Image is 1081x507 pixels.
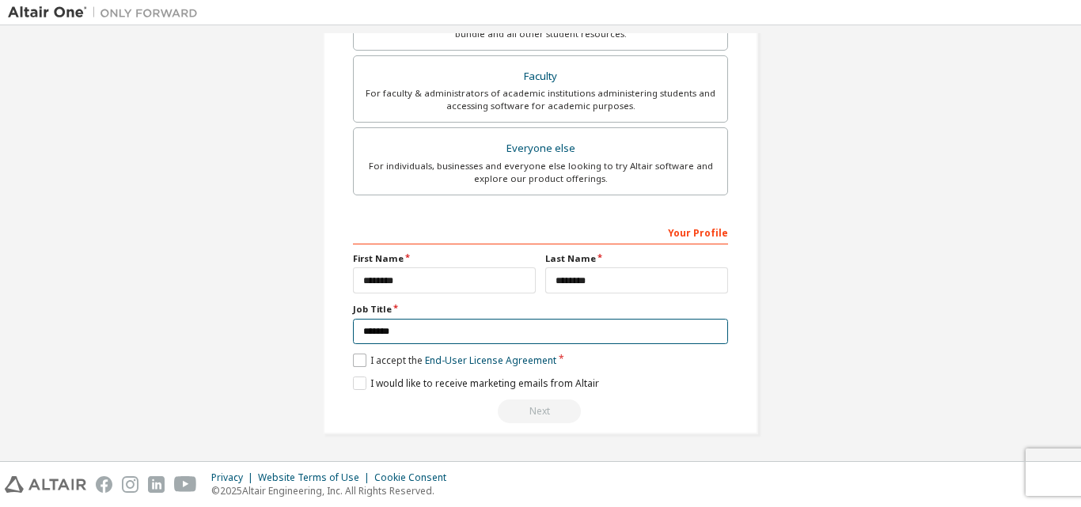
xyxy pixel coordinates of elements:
label: I accept the [353,354,556,367]
div: Everyone else [363,138,718,160]
img: facebook.svg [96,476,112,493]
img: altair_logo.svg [5,476,86,493]
div: Read and acccept EULA to continue [353,399,728,423]
div: For faculty & administrators of academic institutions administering students and accessing softwa... [363,87,718,112]
img: Altair One [8,5,206,21]
a: End-User License Agreement [425,354,556,367]
img: instagram.svg [122,476,138,493]
label: First Name [353,252,536,265]
div: Faculty [363,66,718,88]
label: Job Title [353,303,728,316]
label: I would like to receive marketing emails from Altair [353,376,599,390]
label: Last Name [545,252,728,265]
div: Your Profile [353,219,728,244]
img: linkedin.svg [148,476,165,493]
div: For individuals, businesses and everyone else looking to try Altair software and explore our prod... [363,160,718,185]
div: Privacy [211,471,258,484]
div: Website Terms of Use [258,471,374,484]
p: © 2025 Altair Engineering, Inc. All Rights Reserved. [211,484,456,498]
div: Cookie Consent [374,471,456,484]
img: youtube.svg [174,476,197,493]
